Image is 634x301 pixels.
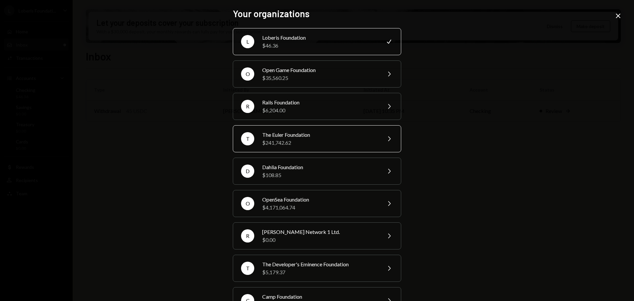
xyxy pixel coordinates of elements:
button: OOpen Game Foundation$35,560.25 [233,60,401,88]
div: Rails Foundation [262,98,377,106]
div: O [241,67,254,81]
div: R [241,229,254,243]
div: $46.36 [262,42,377,50]
button: TThe Euler Foundation$241,742.62 [233,125,401,152]
div: R [241,100,254,113]
button: R[PERSON_NAME] Network 1 Ltd.$0.00 [233,222,401,249]
button: RRails Foundation$6,204.00 [233,93,401,120]
div: $6,204.00 [262,106,377,114]
div: $35,560.25 [262,74,377,82]
div: O [241,197,254,210]
div: Open Game Foundation [262,66,377,74]
div: $4,171,064.74 [262,204,377,211]
button: DDahlia Foundation$108.85 [233,158,401,185]
div: OpenSea Foundation [262,196,377,204]
div: Dahlia Foundation [262,163,377,171]
div: $108.85 [262,171,377,179]
h2: Your organizations [233,7,401,20]
button: OOpenSea Foundation$4,171,064.74 [233,190,401,217]
div: D [241,165,254,178]
div: $5,179.37 [262,268,377,276]
div: L [241,35,254,48]
div: Loberis Foundation [262,34,377,42]
div: The Euler Foundation [262,131,377,139]
div: Camp Foundation [262,293,377,301]
button: LLoberis Foundation$46.36 [233,28,401,55]
button: TThe Developer's Eminence Foundation$5,179.37 [233,255,401,282]
div: T [241,132,254,145]
div: $241,742.62 [262,139,377,147]
div: $0.00 [262,236,377,244]
div: The Developer's Eminence Foundation [262,260,377,268]
div: [PERSON_NAME] Network 1 Ltd. [262,228,377,236]
div: T [241,262,254,275]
